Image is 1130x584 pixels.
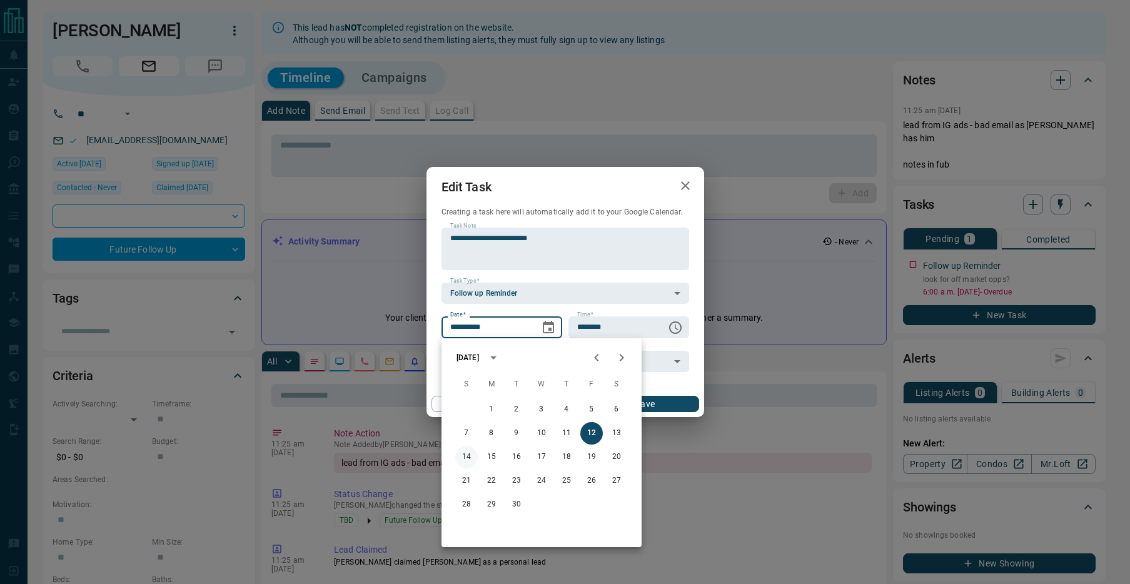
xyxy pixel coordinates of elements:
[605,372,628,397] span: Saturday
[580,422,603,445] button: 12
[592,396,699,412] button: Save
[605,470,628,492] button: 27
[530,446,553,468] button: 17
[505,422,528,445] button: 9
[455,493,478,516] button: 28
[441,283,689,304] div: Follow up Reminder
[580,470,603,492] button: 26
[431,396,538,412] button: Cancel
[457,352,479,363] div: [DATE]
[530,422,553,445] button: 10
[441,207,689,218] p: Creating a task here will automatically add it to your Google Calendar.
[480,446,503,468] button: 15
[505,398,528,421] button: 2
[480,372,503,397] span: Monday
[480,422,503,445] button: 8
[530,372,553,397] span: Wednesday
[480,398,503,421] button: 1
[450,222,476,230] label: Task Note
[505,493,528,516] button: 30
[455,372,478,397] span: Sunday
[480,470,503,492] button: 22
[536,315,561,340] button: Choose date, selected date is Sep 12, 2025
[609,345,634,370] button: Next month
[530,470,553,492] button: 24
[555,446,578,468] button: 18
[605,422,628,445] button: 13
[480,493,503,516] button: 29
[505,470,528,492] button: 23
[455,446,478,468] button: 14
[450,277,480,285] label: Task Type
[584,345,609,370] button: Previous month
[580,446,603,468] button: 19
[555,398,578,421] button: 4
[450,311,466,319] label: Date
[455,470,478,492] button: 21
[505,372,528,397] span: Tuesday
[663,315,688,340] button: Choose time, selected time is 6:00 AM
[426,167,507,207] h2: Edit Task
[455,422,478,445] button: 7
[530,398,553,421] button: 3
[605,398,628,421] button: 6
[580,398,603,421] button: 5
[555,372,578,397] span: Thursday
[580,372,603,397] span: Friday
[555,422,578,445] button: 11
[555,470,578,492] button: 25
[605,446,628,468] button: 20
[577,311,593,319] label: Time
[505,446,528,468] button: 16
[483,347,504,368] button: calendar view is open, switch to year view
